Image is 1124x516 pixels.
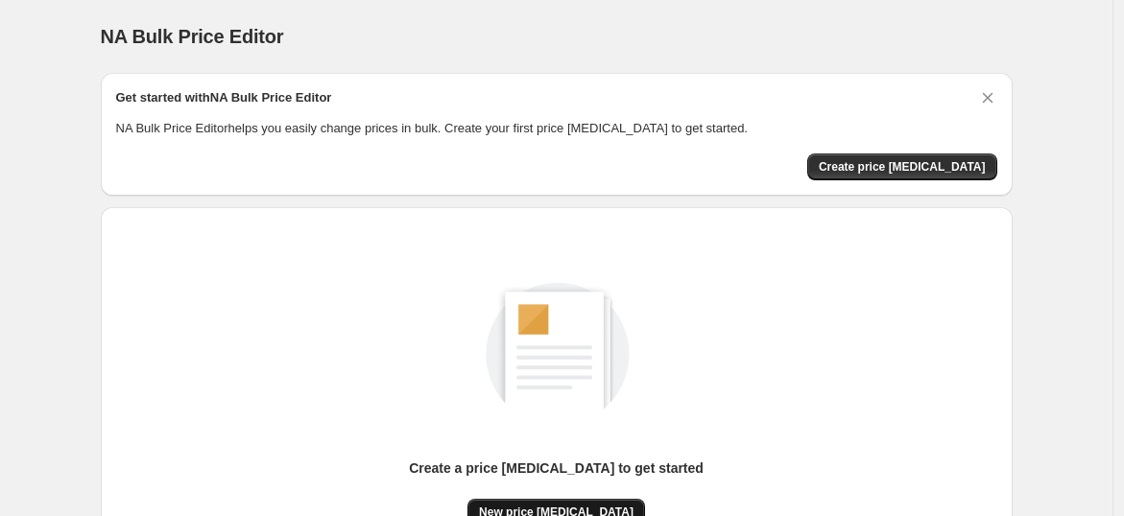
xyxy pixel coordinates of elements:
p: NA Bulk Price Editor helps you easily change prices in bulk. Create your first price [MEDICAL_DAT... [116,119,997,138]
button: Create price change job [807,153,997,180]
p: Create a price [MEDICAL_DATA] to get started [409,458,704,478]
span: Create price [MEDICAL_DATA] [819,159,986,175]
span: NA Bulk Price Editor [101,26,284,47]
h2: Get started with NA Bulk Price Editor [116,88,332,107]
button: Dismiss card [978,88,997,107]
